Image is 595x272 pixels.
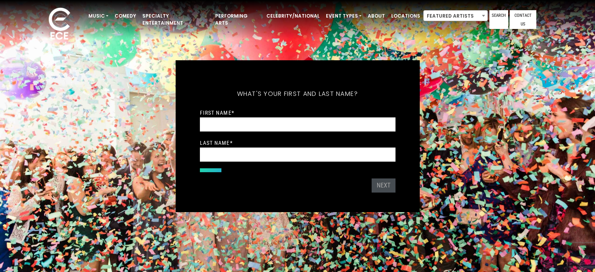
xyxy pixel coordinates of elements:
label: First Name [200,109,234,116]
a: Celebrity/National [263,9,323,23]
a: Music [85,9,111,23]
a: Contact Us [510,10,536,29]
a: Specialty Entertainment [139,9,212,30]
span: Featured Artists [424,11,487,22]
a: Locations [388,9,423,23]
a: Comedy [111,9,139,23]
a: Performing Arts [212,9,263,30]
a: About [365,9,388,23]
a: Search [489,10,508,29]
span: Featured Artists [423,10,488,21]
img: ece_new_logo_whitev2-1.png [40,5,79,43]
a: Event Types [323,9,365,23]
h5: What's your first and last name? [200,80,395,108]
label: Last Name [200,139,233,146]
